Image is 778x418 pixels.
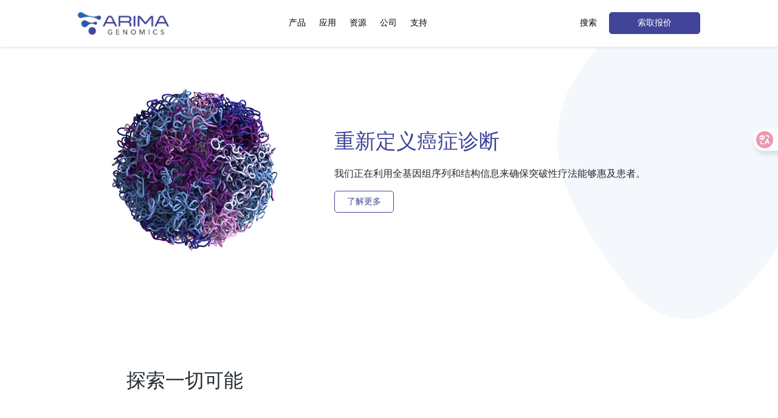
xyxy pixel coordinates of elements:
[609,12,700,34] a: 索取报价
[334,166,645,180] font: 我们正在利用全基因组序列和结构信息来确保突破性疗法能够惠及患者。
[126,369,243,392] font: 探索一切可能
[580,18,597,28] font: 搜索
[347,196,381,207] font: 了解更多
[334,191,394,213] a: 了解更多
[717,360,778,418] div: 聊天小组件
[638,18,672,28] font: 索取报价
[78,12,169,35] img: Arima-Genomics-徽标
[334,129,500,154] font: 重新定义癌症诊断
[717,360,778,418] iframe: 聊天小工具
